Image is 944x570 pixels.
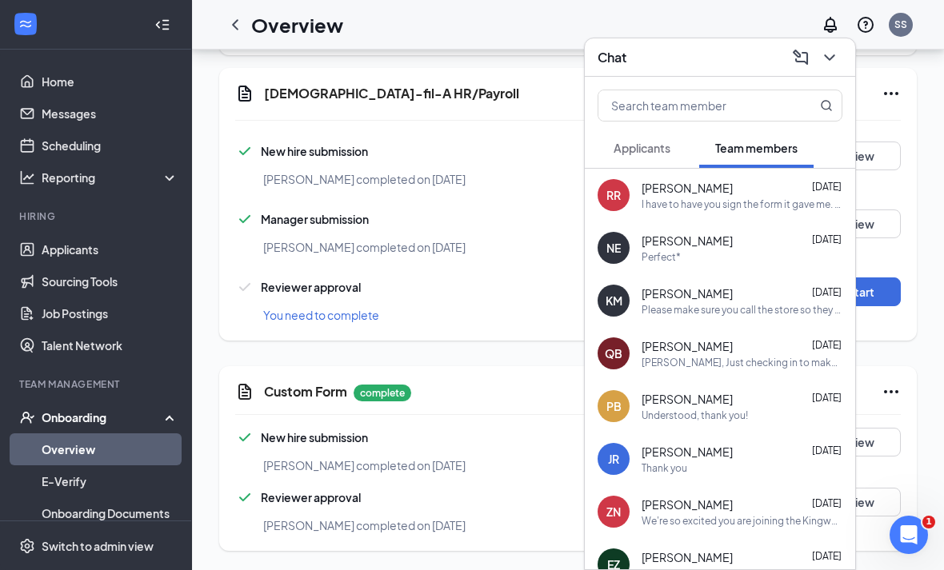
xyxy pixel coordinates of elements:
span: [PERSON_NAME] completed on [DATE] [263,172,466,186]
span: [DATE] [812,181,842,193]
svg: QuestionInfo [856,15,875,34]
a: Job Postings [42,297,178,329]
span: [PERSON_NAME] [642,233,733,249]
button: ComposeMessage [788,45,814,70]
div: QB [605,345,622,361]
div: KM [606,293,622,309]
svg: UserCheck [19,409,35,425]
svg: MagnifyingGlass [820,99,833,112]
div: ZN [606,504,621,520]
div: Understood, thank you! [642,409,748,422]
div: We're so excited you are joining the Kingwood [DEMOGRAPHIC_DATA]-fil-Ateam ! Do you know anyone e... [642,514,842,528]
span: [PERSON_NAME] [642,338,733,354]
span: [DATE] [812,233,842,245]
svg: Ellipses [882,382,901,401]
div: RR [606,187,621,203]
svg: Settings [19,538,35,554]
svg: ChevronLeft [226,15,245,34]
span: New hire submission [261,144,368,158]
span: You need to complete [263,308,379,322]
div: I have to have you sign the form it gave me. It has all the information on it and it allows you t... [642,197,842,211]
div: [PERSON_NAME], Just checking in to make sure you are okay. You were scheduled to work [DATE] at 4... [642,356,842,369]
button: View [821,428,901,456]
span: [DATE] [812,339,842,351]
svg: Checkmark [235,277,254,297]
svg: Analysis [19,169,35,185]
h1: Overview [251,11,343,38]
p: complete [354,385,411,401]
svg: Collapse [154,17,170,33]
span: [DATE] [812,497,842,509]
div: SS [894,18,907,31]
div: Please make sure you call the store so they know. [PHONE_NUMBER] [642,303,842,317]
span: New hire submission [261,430,368,444]
div: JR [608,451,619,467]
h5: Custom Form [264,383,347,401]
svg: Document [235,84,254,103]
span: [PERSON_NAME] [642,180,733,196]
span: [DATE] [812,550,842,562]
span: [PERSON_NAME] completed on [DATE] [263,240,466,254]
iframe: Intercom live chat [890,516,928,554]
span: [PERSON_NAME] [642,496,733,512]
input: Search team member [598,90,788,121]
span: [PERSON_NAME] [642,391,733,407]
a: E-Verify [42,465,178,497]
span: [PERSON_NAME] [642,549,733,565]
button: View [821,209,901,238]
div: Team Management [19,377,175,391]
span: Reviewer approval [261,280,361,294]
div: Reporting [42,169,179,185]
svg: Checkmark [235,209,254,229]
span: [PERSON_NAME] [642,444,733,460]
h3: Chat [598,49,626,66]
span: [DATE] [812,392,842,404]
a: Scheduling [42,130,178,161]
div: Thank you [642,461,687,475]
a: Overview [42,433,178,465]
a: Messages [42,98,178,130]
span: Reviewer approval [261,490,361,504]
svg: Ellipses [882,84,901,103]
svg: ChevronDown [820,48,839,67]
a: Onboarding Documents [42,497,178,529]
div: Hiring [19,209,175,223]
button: ChevronDown [817,45,842,70]
div: NE [606,240,621,256]
div: Perfect* [642,250,681,264]
button: View [821,488,901,516]
span: [PERSON_NAME] [642,285,733,301]
div: Onboarding [42,409,165,425]
span: Team members [715,141,798,155]
a: Applicants [42,233,178,265]
span: 1 [922,516,935,528]
a: Sourcing Tools [42,265,178,297]
a: Talent Network [42,329,178,361]
h5: [DEMOGRAPHIC_DATA]-fil-A HR/Payroll [264,85,519,102]
svg: CustomFormIcon [235,382,254,401]
span: [DATE] [812,286,842,298]
span: Applicants [614,141,670,155]
svg: Checkmark [235,488,254,507]
span: [PERSON_NAME] completed on [DATE] [263,518,466,532]
svg: Notifications [821,15,840,34]
button: View [821,142,901,170]
div: Switch to admin view [42,538,154,554]
a: Home [42,66,178,98]
div: PB [606,398,622,414]
span: [DATE] [812,444,842,456]
svg: Checkmark [235,142,254,161]
span: [PERSON_NAME] completed on [DATE] [263,458,466,472]
svg: ComposeMessage [791,48,810,67]
svg: WorkstreamLogo [18,16,34,32]
span: Manager submission [261,212,369,226]
button: Start [821,277,901,306]
svg: Checkmark [235,428,254,447]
